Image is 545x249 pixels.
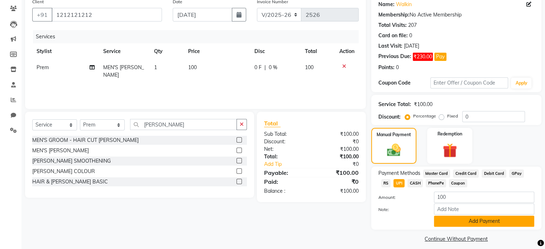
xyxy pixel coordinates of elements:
[301,43,335,59] th: Total
[259,145,311,153] div: Net:
[373,194,429,201] label: Amount:
[373,235,540,243] a: Continue Without Payment
[32,8,52,21] button: +91
[378,11,410,19] div: Membership:
[99,43,150,59] th: Service
[449,179,467,187] span: Coupon
[378,42,402,50] div: Last Visit:
[259,187,311,195] div: Balance :
[447,113,458,119] label: Fixed
[259,130,311,138] div: Sub Total:
[408,21,417,29] div: 207
[438,131,462,137] label: Redemption
[509,169,524,178] span: GPay
[378,53,411,61] div: Previous Due:
[32,147,89,154] div: MEN'S [PERSON_NAME]
[32,157,111,165] div: [PERSON_NAME] SMOOTHENING
[33,30,364,43] div: Services
[305,64,314,71] span: 100
[378,169,420,177] span: Payment Methods
[311,177,364,186] div: ₹0
[250,43,301,59] th: Disc
[378,32,408,39] div: Card on file:
[378,21,407,29] div: Total Visits:
[259,153,311,161] div: Total:
[378,101,411,108] div: Service Total:
[103,64,144,78] span: MEN'S [PERSON_NAME]
[396,64,399,71] div: 0
[434,203,534,215] input: Add Note
[373,206,429,213] label: Note:
[188,64,197,71] span: 100
[423,169,450,178] span: Master Card
[378,113,401,121] div: Discount:
[378,11,534,19] div: No Active Membership
[434,192,534,203] input: Amount
[150,43,184,59] th: Qty
[409,32,412,39] div: 0
[426,179,446,187] span: PhonePe
[378,64,395,71] div: Points:
[393,179,405,187] span: UPI
[259,138,311,145] div: Discount:
[264,64,266,71] span: |
[434,216,534,227] button: Add Payment
[396,1,412,8] a: Walkin
[320,161,364,168] div: ₹0
[259,168,311,177] div: Payable:
[32,168,95,175] div: [PERSON_NAME] COLOUR
[311,187,364,195] div: ₹100.00
[407,179,423,187] span: CASH
[383,142,405,158] img: _cash.svg
[378,1,395,8] div: Name:
[264,120,281,127] span: Total
[52,8,162,21] input: Search by Name/Mobile/Email/Code
[311,145,364,153] div: ₹100.00
[130,119,237,130] input: Search or Scan
[154,64,157,71] span: 1
[414,101,432,108] div: ₹100.00
[259,161,320,168] a: Add Tip
[378,79,430,87] div: Coupon Code
[434,53,446,61] button: Pay
[311,168,364,177] div: ₹100.00
[37,64,49,71] span: Prem
[254,64,262,71] span: 0 F
[269,64,277,71] span: 0 %
[184,43,250,59] th: Price
[511,78,531,88] button: Apply
[381,179,391,187] span: RS
[438,142,462,159] img: _gift.svg
[430,77,508,88] input: Enter Offer / Coupon Code
[32,178,108,186] div: HAIR & [PERSON_NAME] BASIC
[404,42,419,50] div: [DATE]
[311,138,364,145] div: ₹0
[413,113,436,119] label: Percentage
[32,43,99,59] th: Stylist
[482,169,506,178] span: Debit Card
[311,130,364,138] div: ₹100.00
[413,53,433,61] span: ₹230.00
[259,177,311,186] div: Paid:
[453,169,479,178] span: Credit Card
[311,153,364,161] div: ₹100.00
[335,43,359,59] th: Action
[377,131,411,138] label: Manual Payment
[32,137,139,144] div: MEN'S GROOM - HAIR CUT [PERSON_NAME]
